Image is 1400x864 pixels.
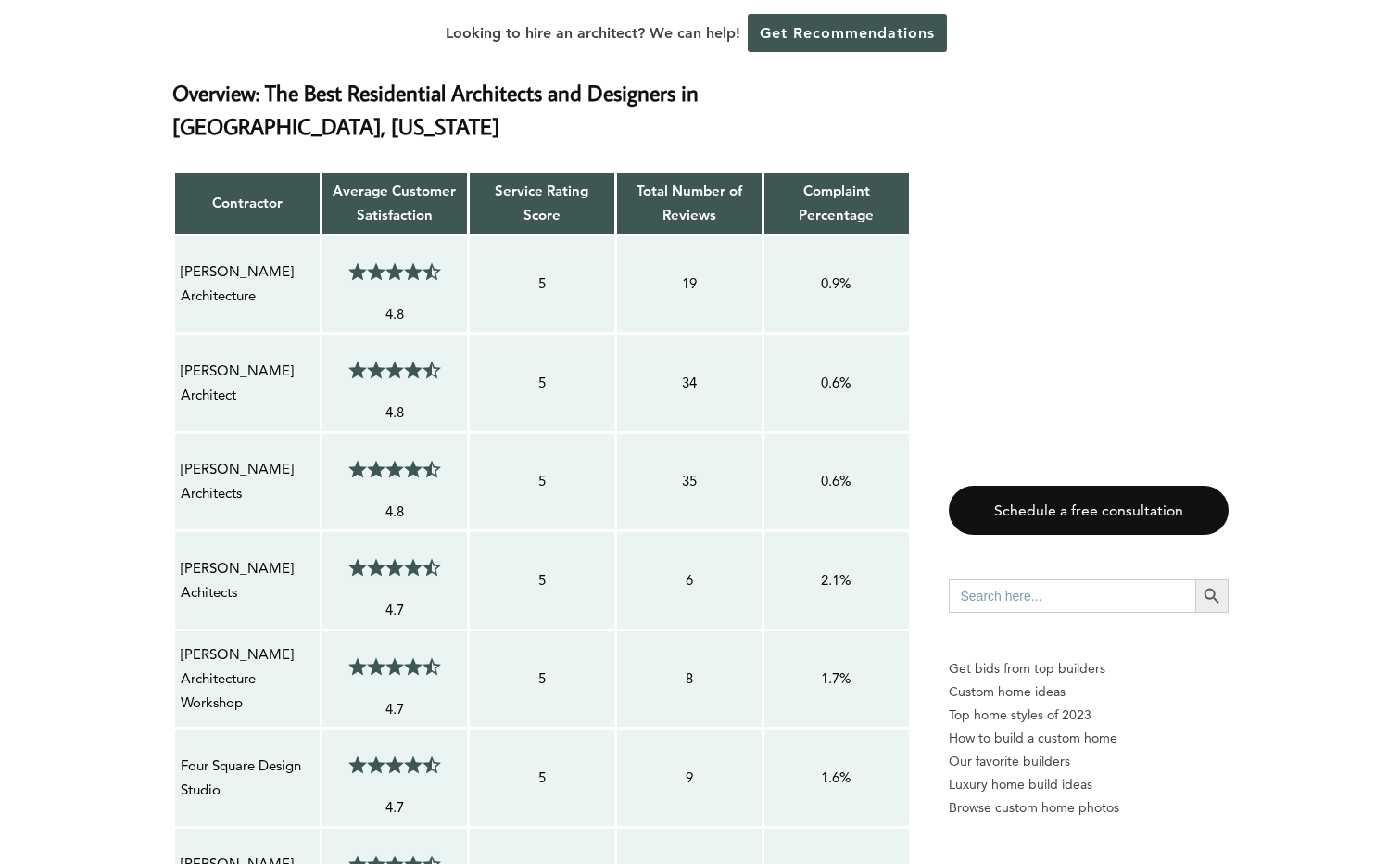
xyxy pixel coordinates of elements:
strong: Overview: The Best Residential Architects and Designers in [GEOGRAPHIC_DATA], [US_STATE] [172,78,699,140]
p: 4.7 [328,697,461,721]
p: 1.7% [770,667,903,691]
a: Schedule a free consultation [949,486,1229,535]
p: [PERSON_NAME] Architects [181,457,314,506]
strong: Average Customer Satisfaction [333,182,456,223]
a: Get Recommendations [748,14,947,52]
p: 4.8 [328,500,461,524]
strong: Total Number of Reviews [637,182,742,223]
p: 5 [475,667,609,691]
p: 5 [475,469,609,493]
p: 1.6% [770,766,903,790]
strong: Service Rating Score [495,182,588,223]
p: 19 [623,272,756,296]
a: How to build a custom home [949,727,1229,750]
a: Browse custom home photos [949,796,1229,820]
p: 35 [623,469,756,493]
a: Top home styles of 2023 [949,704,1229,727]
p: 2.1% [770,568,903,592]
strong: Contractor [212,194,283,211]
p: [PERSON_NAME] Architect [181,359,314,408]
p: 0.6% [770,469,903,493]
p: 34 [623,371,756,395]
p: [PERSON_NAME] Achitects [181,556,314,605]
a: Our favorite builders [949,750,1229,773]
input: Search here... [949,579,1195,613]
p: 6 [623,568,756,592]
p: 5 [475,371,609,395]
p: 5 [475,766,609,790]
p: [PERSON_NAME] Architecture Workshop [181,642,314,716]
p: Four Square Design Studio [181,754,314,803]
p: Get bids from top builders [949,657,1229,680]
svg: Search [1202,586,1222,606]
p: [PERSON_NAME] Architecture [181,260,314,309]
strong: Complaint Percentage [799,182,874,223]
p: 5 [475,568,609,592]
p: 0.6% [770,371,903,395]
p: 8 [623,667,756,691]
p: 0.9% [770,272,903,296]
a: Luxury home build ideas [949,773,1229,796]
p: 4.7 [328,795,461,820]
p: 5 [475,272,609,296]
p: 4.8 [328,400,461,425]
a: Custom home ideas [949,680,1229,704]
p: 4.8 [328,302,461,326]
p: 4.7 [328,598,461,622]
p: 9 [623,766,756,790]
